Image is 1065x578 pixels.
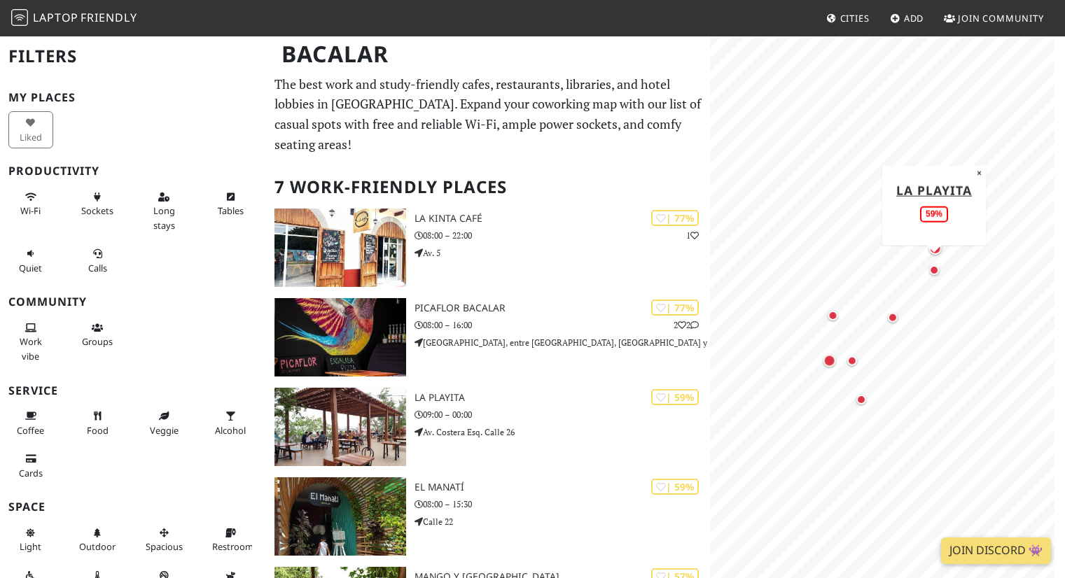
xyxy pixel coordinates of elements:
[415,425,711,439] p: Av. Costera Esq. Calle 26
[146,540,183,553] span: Spacious
[651,210,699,226] div: | 77%
[821,6,875,31] a: Cities
[415,481,711,493] h3: El Manatí
[415,229,711,242] p: 08:00 – 22:00
[141,404,186,442] button: Veggie
[212,540,253,553] span: Restroom
[266,209,710,287] a: La Kinta Café | 77% 1 La Kinta Café 08:00 – 22:00 Av. 5
[8,316,53,367] button: Work vibe
[8,404,53,442] button: Coffee
[19,262,42,274] span: Quiet
[938,6,1050,31] a: Join Community
[266,298,710,376] a: Picaflor Bacalar | 77% 22 Picaflor Bacalar 08:00 – 16:00 [GEOGRAPHIC_DATA], entre [GEOGRAPHIC_DAT...
[884,309,901,325] div: Map marker
[8,164,258,178] h3: Productivity
[274,166,702,209] h2: 7 Work-Friendly Places
[79,540,116,553] span: Outdoor area
[82,335,113,348] span: Group tables
[274,74,702,155] p: The best work and study-friendly cafes, restaurants, libraries, and hotel lobbies in [GEOGRAPHIC_...
[17,424,44,437] span: Coffee
[651,389,699,405] div: | 59%
[415,302,711,314] h3: Picaflor Bacalar
[824,307,841,324] div: Map marker
[853,391,870,408] div: Map marker
[415,336,711,349] p: [GEOGRAPHIC_DATA], entre [GEOGRAPHIC_DATA], [GEOGRAPHIC_DATA] y
[274,298,405,376] img: Picaflor Bacalar
[674,318,699,332] p: 2 2
[153,204,175,231] span: Long stays
[840,12,870,24] span: Cities
[8,295,258,309] h3: Community
[415,318,711,332] p: 08:00 – 16:00
[896,181,972,198] a: La Playita
[270,35,707,73] h1: Bacalar
[821,351,839,369] div: Map marker
[415,213,711,225] h3: La Kinta Café
[958,12,1044,24] span: Join Community
[11,6,137,31] a: LaptopFriendly LaptopFriendly
[20,204,41,217] span: Stable Wi-Fi
[651,479,699,495] div: | 59%
[8,447,53,484] button: Cards
[266,477,710,556] a: El Manatí | 59% El Manatí 08:00 – 15:30 Calle 22
[651,299,699,316] div: | 77%
[844,352,861,369] div: Map marker
[415,392,711,404] h3: La Playita
[88,262,107,274] span: Video/audio calls
[75,185,120,223] button: Sockets
[150,424,179,437] span: Veggie
[8,521,53,558] button: Light
[926,239,945,258] div: Map marker
[926,262,942,279] div: Map marker
[920,206,948,222] div: 59%
[8,91,258,104] h3: My Places
[33,10,78,25] span: Laptop
[20,335,42,362] span: People working
[75,316,120,353] button: Groups
[141,185,186,237] button: Long stays
[215,424,246,437] span: Alcohol
[8,242,53,279] button: Quiet
[8,35,258,78] h2: Filters
[274,209,405,287] img: La Kinta Café
[75,242,120,279] button: Calls
[81,10,137,25] span: Friendly
[415,515,711,528] p: Calle 22
[686,229,699,242] p: 1
[208,521,253,558] button: Restroom
[266,388,710,466] a: La Playita | 59% La Playita 09:00 – 00:00 Av. Costera Esq. Calle 26
[11,9,28,26] img: LaptopFriendly
[415,498,711,511] p: 08:00 – 15:30
[218,204,244,217] span: Work-friendly tables
[904,12,924,24] span: Add
[81,204,113,217] span: Power sockets
[274,477,405,556] img: El Manatí
[274,388,405,466] img: La Playita
[87,424,109,437] span: Food
[941,537,1051,564] a: Join Discord 👾
[141,521,186,558] button: Spacious
[415,408,711,421] p: 09:00 – 00:00
[208,404,253,442] button: Alcohol
[8,500,258,514] h3: Space
[415,246,711,260] p: Av. 5
[75,521,120,558] button: Outdoor
[884,6,930,31] a: Add
[8,185,53,223] button: Wi-Fi
[75,404,120,442] button: Food
[20,540,41,553] span: Natural light
[8,384,258,397] h3: Service
[208,185,253,223] button: Tables
[973,165,986,181] button: Close popup
[19,467,43,479] span: Credit cards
